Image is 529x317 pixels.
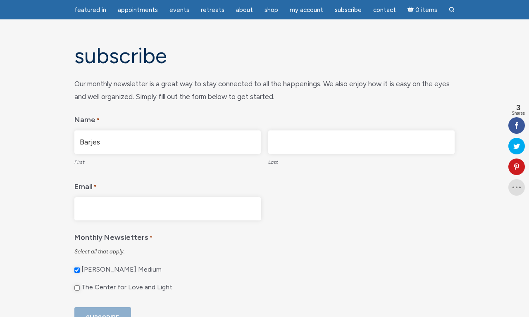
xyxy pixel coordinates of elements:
[290,6,323,14] span: My Account
[403,1,442,18] a: Cart0 items
[407,6,415,14] i: Cart
[74,78,455,103] div: Our monthly newsletter is a great way to stay connected to all the happenings. We also enjoy how ...
[268,154,455,169] label: Last
[260,2,283,18] a: Shop
[74,44,455,68] h1: Subscribe
[368,2,401,18] a: Contact
[231,2,258,18] a: About
[285,2,328,18] a: My Account
[74,176,97,194] label: Email
[264,6,278,14] span: Shop
[69,2,111,18] a: featured in
[74,6,106,14] span: featured in
[164,2,194,18] a: Events
[113,2,163,18] a: Appointments
[74,109,455,127] legend: Name
[236,6,253,14] span: About
[81,265,162,274] label: [PERSON_NAME] Medium
[169,6,189,14] span: Events
[81,283,172,292] label: The Center for Love and Light
[512,111,525,116] span: Shares
[74,227,455,245] legend: Monthly Newsletters
[512,104,525,111] span: 3
[74,154,261,169] label: First
[118,6,158,14] span: Appointments
[74,248,455,255] div: Select all that apply.
[201,6,224,14] span: Retreats
[373,6,396,14] span: Contact
[335,6,362,14] span: Subscribe
[415,7,437,13] span: 0 items
[196,2,229,18] a: Retreats
[330,2,367,18] a: Subscribe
